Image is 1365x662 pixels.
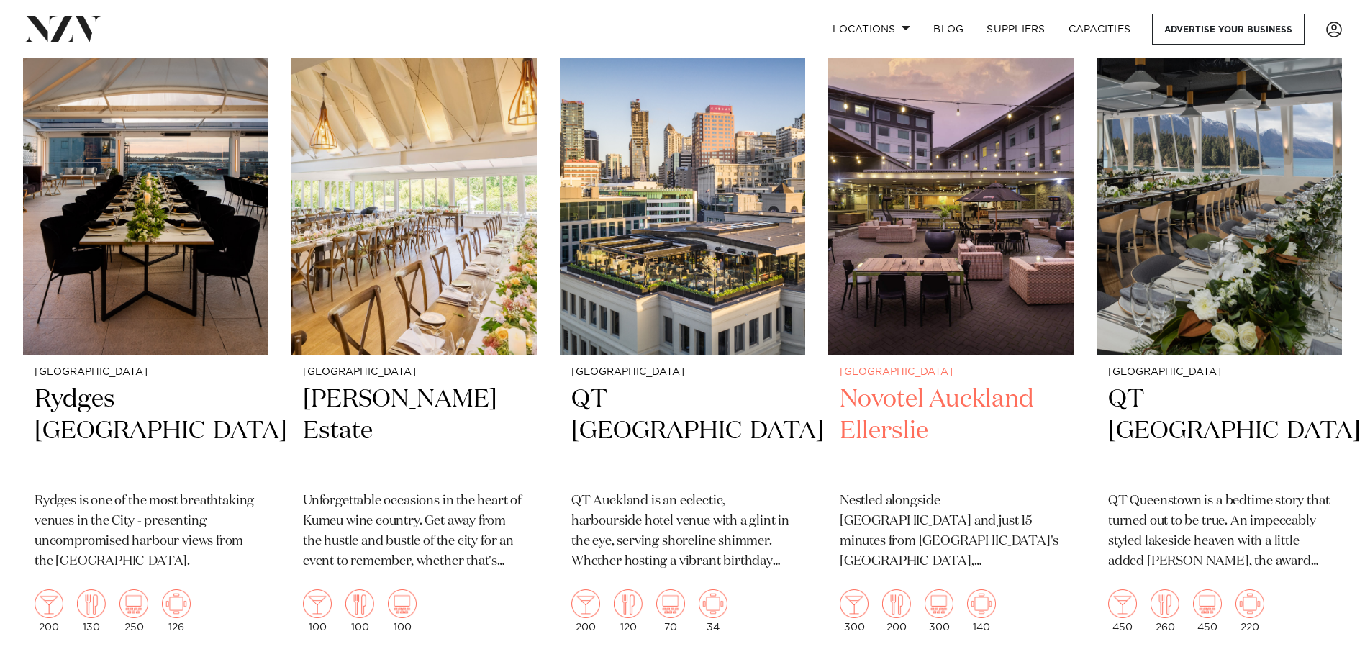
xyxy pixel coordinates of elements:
p: QT Auckland is an eclectic, harbourside hotel venue with a glint in the eye, serving shoreline sh... [571,491,794,572]
img: cocktail.png [1108,589,1137,618]
p: Nestled alongside [GEOGRAPHIC_DATA] and just 15 minutes from [GEOGRAPHIC_DATA]'s [GEOGRAPHIC_DATA... [840,491,1062,572]
a: Capacities [1057,14,1143,45]
h2: Novotel Auckland Ellerslie [840,384,1062,481]
a: [GEOGRAPHIC_DATA] Rydges [GEOGRAPHIC_DATA] Rydges is one of the most breathtaking venues in the C... [23,26,268,644]
img: dining.png [1151,589,1179,618]
img: cocktail.png [840,589,869,618]
div: 250 [119,589,148,632]
img: theatre.png [1193,589,1222,618]
a: [GEOGRAPHIC_DATA] QT [GEOGRAPHIC_DATA] QT Auckland is an eclectic, harbourside hotel venue with a... [560,26,805,644]
a: Locations [821,14,922,45]
h2: QT [GEOGRAPHIC_DATA] [571,384,794,481]
a: BLOG [922,14,975,45]
small: [GEOGRAPHIC_DATA] [303,367,525,378]
a: Advertise your business [1152,14,1305,45]
a: [GEOGRAPHIC_DATA] Novotel Auckland Ellerslie Nestled alongside [GEOGRAPHIC_DATA] and just 15 minu... [828,26,1074,644]
h2: QT [GEOGRAPHIC_DATA] [1108,384,1330,481]
img: meeting.png [967,589,996,618]
div: 260 [1151,589,1179,632]
div: 100 [345,589,374,632]
div: 300 [925,589,953,632]
p: Unforgettable occasions in the heart of Kumeu wine country. Get away from the hustle and bustle o... [303,491,525,572]
div: 130 [77,589,106,632]
div: 126 [162,589,191,632]
img: cocktail.png [35,589,63,618]
div: 140 [967,589,996,632]
div: 200 [571,589,600,632]
img: dining.png [345,589,374,618]
img: theatre.png [925,589,953,618]
div: 70 [656,589,685,632]
a: SUPPLIERS [975,14,1056,45]
img: theatre.png [656,589,685,618]
div: 450 [1193,589,1222,632]
a: [GEOGRAPHIC_DATA] [PERSON_NAME] Estate Unforgettable occasions in the heart of Kumeu wine country... [291,26,537,644]
small: [GEOGRAPHIC_DATA] [840,367,1062,378]
div: 450 [1108,589,1137,632]
div: 220 [1235,589,1264,632]
p: QT Queenstown is a bedtime story that turned out to be true. An impeccably styled lakeside heaven... [1108,491,1330,572]
div: 200 [35,589,63,632]
img: dining.png [77,589,106,618]
img: cocktail.png [303,589,332,618]
img: theatre.png [119,589,148,618]
img: cocktail.png [571,589,600,618]
h2: [PERSON_NAME] Estate [303,384,525,481]
img: dining.png [614,589,643,618]
div: 200 [882,589,911,632]
p: Rydges is one of the most breathtaking venues in the City - presenting uncompromised harbour view... [35,491,257,572]
img: meeting.png [162,589,191,618]
img: nzv-logo.png [23,16,101,42]
div: 100 [303,589,332,632]
a: [GEOGRAPHIC_DATA] QT [GEOGRAPHIC_DATA] QT Queenstown is a bedtime story that turned out to be tru... [1097,26,1342,644]
div: 100 [388,589,417,632]
small: [GEOGRAPHIC_DATA] [571,367,794,378]
h2: Rydges [GEOGRAPHIC_DATA] [35,384,257,481]
img: meeting.png [699,589,727,618]
small: [GEOGRAPHIC_DATA] [1108,367,1330,378]
div: 34 [699,589,727,632]
small: [GEOGRAPHIC_DATA] [35,367,257,378]
img: theatre.png [388,589,417,618]
div: 120 [614,589,643,632]
img: dining.png [882,589,911,618]
div: 300 [840,589,869,632]
img: meeting.png [1235,589,1264,618]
